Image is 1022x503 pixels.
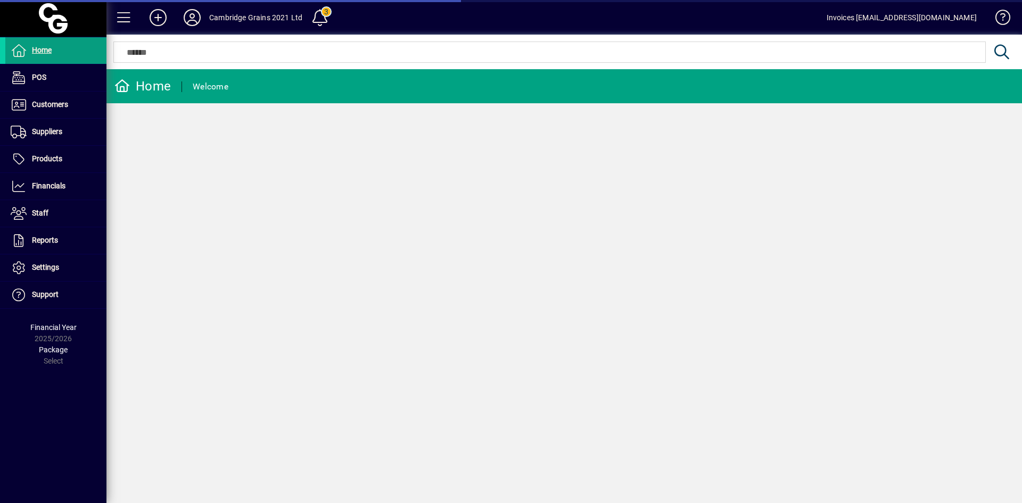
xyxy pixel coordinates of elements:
a: POS [5,64,106,91]
span: Package [39,345,68,354]
div: Welcome [193,78,228,95]
span: Suppliers [32,127,62,136]
span: Staff [32,209,48,217]
a: Financials [5,173,106,200]
a: Knowledge Base [987,2,1009,37]
button: Add [141,8,175,27]
a: Customers [5,92,106,118]
span: Support [32,290,59,299]
a: Support [5,282,106,308]
a: Reports [5,227,106,254]
a: Products [5,146,106,172]
button: Profile [175,8,209,27]
span: Settings [32,263,59,271]
a: Settings [5,254,106,281]
div: Invoices [EMAIL_ADDRESS][DOMAIN_NAME] [827,9,977,26]
span: Products [32,154,62,163]
div: Cambridge Grains 2021 Ltd [209,9,302,26]
div: Home [114,78,171,95]
span: Home [32,46,52,54]
span: Reports [32,236,58,244]
a: Suppliers [5,119,106,145]
span: Financial Year [30,323,77,332]
span: Financials [32,182,65,190]
span: Customers [32,100,68,109]
span: POS [32,73,46,81]
a: Staff [5,200,106,227]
